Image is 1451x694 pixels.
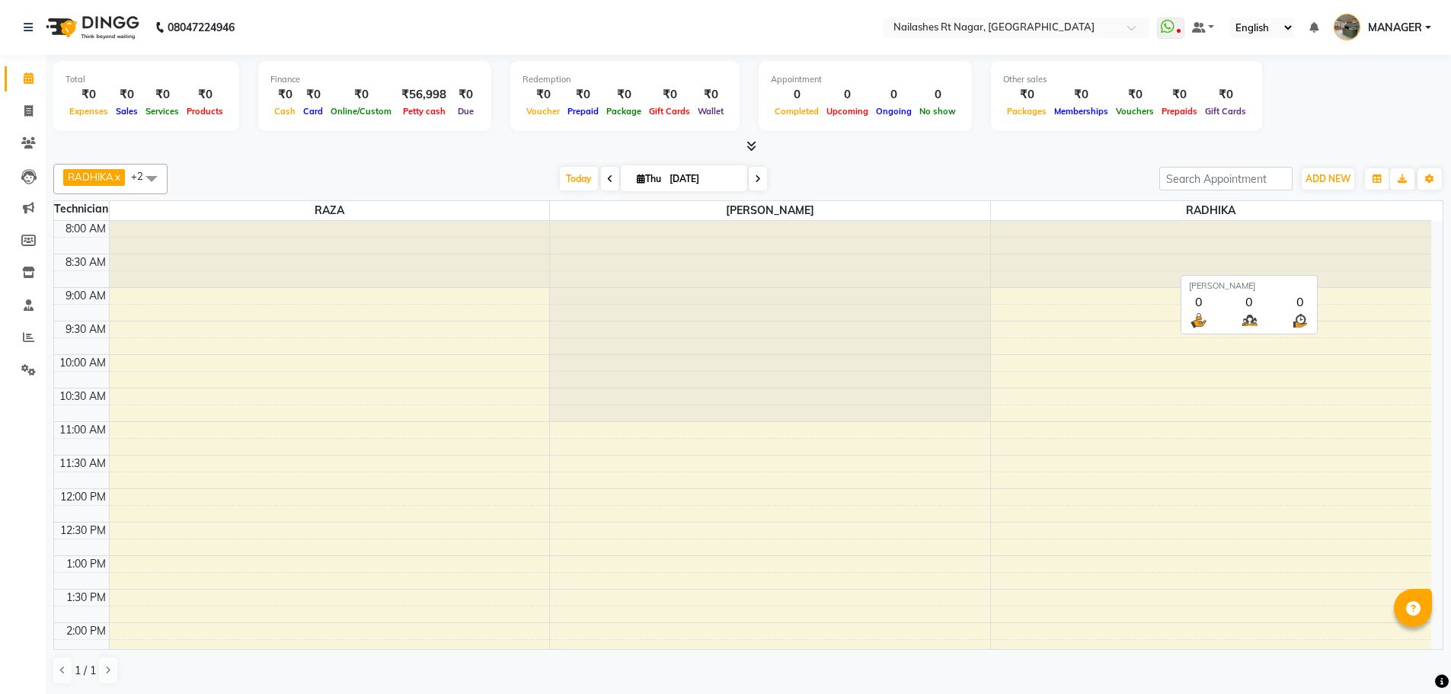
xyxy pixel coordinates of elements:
[75,663,96,679] span: 1 / 1
[112,106,142,117] span: Sales
[110,201,550,220] span: RAZA
[1240,311,1259,330] img: queue.png
[771,73,960,86] div: Appointment
[1201,86,1250,104] div: ₹0
[62,221,109,237] div: 8:00 AM
[1158,106,1201,117] span: Prepaids
[1189,293,1208,311] div: 0
[1003,86,1050,104] div: ₹0
[168,6,235,49] b: 08047224946
[1112,106,1158,117] span: Vouchers
[68,171,113,183] span: RADHIKA
[872,106,916,117] span: Ongoing
[771,106,823,117] span: Completed
[916,86,960,104] div: 0
[454,106,478,117] span: Due
[66,106,112,117] span: Expenses
[1003,73,1250,86] div: Other sales
[1302,168,1354,190] button: ADD NEW
[694,106,727,117] span: Wallet
[645,86,694,104] div: ₹0
[1189,280,1309,293] div: [PERSON_NAME]
[66,73,227,86] div: Total
[1189,311,1208,330] img: serve.png
[602,86,645,104] div: ₹0
[270,106,299,117] span: Cash
[1050,86,1112,104] div: ₹0
[523,86,564,104] div: ₹0
[62,321,109,337] div: 9:30 AM
[39,6,143,49] img: logo
[991,201,1431,220] span: RADHIKA
[771,86,823,104] div: 0
[56,422,109,438] div: 11:00 AM
[63,590,109,606] div: 1:30 PM
[327,86,395,104] div: ₹0
[327,106,395,117] span: Online/Custom
[550,201,990,220] span: [PERSON_NAME]
[66,86,112,104] div: ₹0
[131,170,155,182] span: +2
[633,173,665,184] span: Thu
[1387,633,1436,679] iframe: chat widget
[1003,106,1050,117] span: Packages
[56,456,109,472] div: 11:30 AM
[183,106,227,117] span: Products
[452,86,479,104] div: ₹0
[523,73,727,86] div: Redemption
[63,623,109,639] div: 2:00 PM
[395,86,452,104] div: ₹56,998
[872,86,916,104] div: 0
[1050,106,1112,117] span: Memberships
[62,288,109,304] div: 9:00 AM
[523,106,564,117] span: Voucher
[564,86,602,104] div: ₹0
[112,86,142,104] div: ₹0
[823,86,872,104] div: 0
[1334,14,1360,40] img: MANAGER
[1306,173,1350,184] span: ADD NEW
[299,86,327,104] div: ₹0
[183,86,227,104] div: ₹0
[916,106,960,117] span: No show
[1158,86,1201,104] div: ₹0
[62,254,109,270] div: 8:30 AM
[1290,293,1309,311] div: 0
[1159,167,1293,190] input: Search Appointment
[299,106,327,117] span: Card
[142,86,183,104] div: ₹0
[270,86,299,104] div: ₹0
[57,523,109,539] div: 12:30 PM
[602,106,645,117] span: Package
[560,167,598,190] span: Today
[1201,106,1250,117] span: Gift Cards
[399,106,449,117] span: Petty cash
[63,556,109,572] div: 1:00 PM
[56,355,109,371] div: 10:00 AM
[1112,86,1158,104] div: ₹0
[270,73,479,86] div: Finance
[694,86,727,104] div: ₹0
[57,489,109,505] div: 12:00 PM
[54,201,109,217] div: Technician
[56,389,109,405] div: 10:30 AM
[1368,20,1422,36] span: MANAGER
[823,106,872,117] span: Upcoming
[142,106,183,117] span: Services
[665,168,741,190] input: 2025-09-04
[645,106,694,117] span: Gift Cards
[113,171,120,183] a: x
[1290,311,1309,330] img: wait_time.png
[1240,293,1259,311] div: 0
[564,106,602,117] span: Prepaid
